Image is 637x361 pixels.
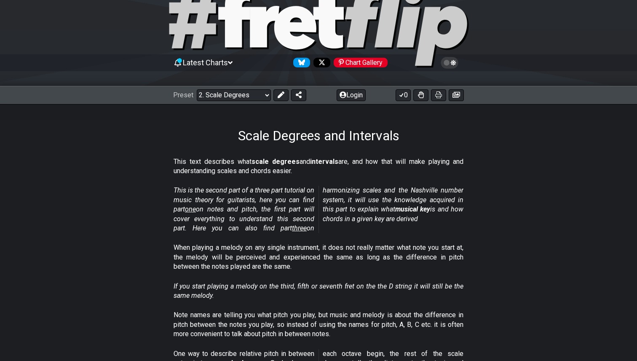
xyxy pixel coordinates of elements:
strong: intervals [310,158,338,166]
button: Toggle Dexterity for all fretkits [413,89,428,101]
button: Create image [449,89,464,101]
div: Chart Gallery [334,58,388,67]
button: Print [431,89,446,101]
h1: Scale Degrees and Intervals [238,128,399,144]
button: Share Preset [291,89,306,101]
span: one [185,205,196,213]
button: Edit Preset [273,89,289,101]
button: 0 [396,89,411,101]
span: Latest Charts [183,58,228,67]
p: Note names are telling you what pitch you play, but music and melody is about the difference in p... [174,310,463,339]
a: Follow #fretflip at Bluesky [290,58,310,67]
p: This text describes what and are, and how that will make playing and understanding scales and cho... [174,157,463,176]
strong: scale degrees [252,158,300,166]
em: If you start playing a melody on the third, fifth or seventh fret on the the D string it will sti... [174,282,463,299]
span: Toggle light / dark theme [445,59,455,67]
span: three [292,224,307,232]
a: Follow #fretflip at X [310,58,330,67]
em: This is the second part of a three part tutorial on music theory for guitarists, here you can fin... [174,186,463,232]
span: Preset [173,91,193,99]
button: Login [337,89,366,101]
select: Preset [197,89,271,101]
p: When playing a melody on any single instrument, it does not really matter what note you start at,... [174,243,463,271]
a: #fretflip at Pinterest [330,58,388,67]
strong: musical key [395,205,430,213]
